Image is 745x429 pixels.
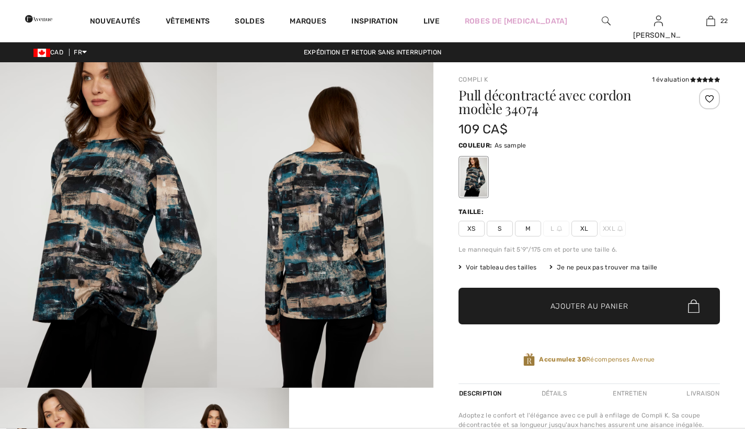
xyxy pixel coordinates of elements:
span: CAD [33,49,67,56]
span: Couleur: [459,142,492,149]
span: M [515,221,541,236]
span: XS [459,221,485,236]
div: Taille: [459,207,486,217]
div: Entretien [604,384,656,403]
span: Voir tableau des tailles [459,263,537,272]
a: 22 [685,15,736,27]
span: L [543,221,569,236]
button: Ajouter au panier [459,288,720,324]
span: FR [74,49,87,56]
img: ring-m.svg [557,226,562,231]
span: Ajouter au panier [551,301,628,312]
a: Vêtements [166,17,210,28]
div: Je ne peux pas trouver ma taille [549,263,658,272]
span: XL [571,221,598,236]
h1: Pull décontracté avec cordon modèle 34074 [459,88,677,116]
div: Description [459,384,504,403]
a: Marques [290,17,326,28]
img: Bag.svg [688,299,700,313]
a: Compli K [459,76,488,83]
a: Robes de [MEDICAL_DATA] [465,16,568,27]
span: Inspiration [351,17,398,28]
strong: Accumulez 30 [539,356,586,363]
a: Soldes [235,17,265,28]
img: 1ère Avenue [25,8,52,29]
span: As sample [495,142,526,149]
a: Live [423,16,440,27]
span: 109 CA$ [459,122,508,137]
img: Récompenses Avenue [523,353,535,367]
span: S [487,221,513,236]
a: Nouveautés [90,17,141,28]
img: Mes infos [654,15,663,27]
img: recherche [602,15,611,27]
span: Récompenses Avenue [539,355,655,364]
div: Le mannequin fait 5'9"/175 cm et porte une taille 6. [459,245,720,254]
img: ring-m.svg [617,226,623,231]
span: XXL [600,221,626,236]
a: Se connecter [654,16,663,26]
img: Canadian Dollar [33,49,50,57]
img: Pull D&eacute;contract&eacute; avec Cordon mod&egrave;le 34074. 2 [217,62,434,388]
div: Livraison [684,384,720,403]
div: Détails [533,384,576,403]
div: [PERSON_NAME] [633,30,684,41]
div: As sample [460,157,487,197]
span: 22 [720,16,728,26]
div: 1 évaluation [652,75,720,84]
img: Mon panier [706,15,715,27]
